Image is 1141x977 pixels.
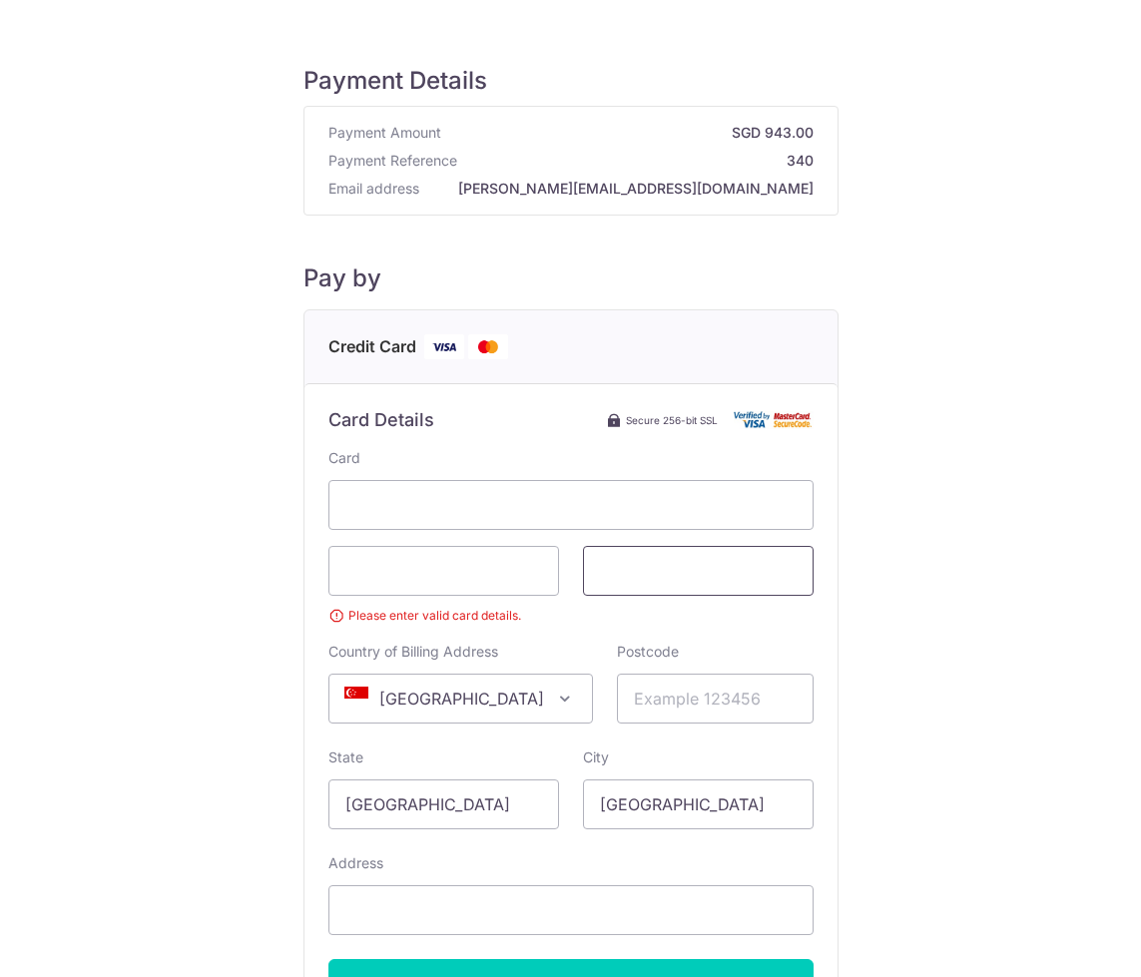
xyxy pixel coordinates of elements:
[328,448,360,468] label: Card
[424,334,464,359] img: Visa
[734,411,814,428] img: Card secure
[328,606,814,626] small: Please enter valid card details.
[617,642,679,662] label: Postcode
[328,747,363,767] label: State
[328,123,441,143] span: Payment Amount
[328,674,593,724] span: Singapore
[465,151,814,171] strong: 340
[303,66,839,96] h5: Payment Details
[328,642,498,662] label: Country of Billing Address
[328,408,434,432] h6: Card Details
[328,334,416,359] span: Credit Card
[303,263,839,293] h5: Pay by
[600,559,797,583] iframe: Secure card security code input frame
[345,559,542,583] iframe: Secure card expiration date input frame
[328,179,419,199] span: Email address
[626,412,718,428] span: Secure 256-bit SSL
[449,123,814,143] strong: SGD 943.00
[468,334,508,359] img: Mastercard
[328,151,457,171] span: Payment Reference
[345,493,797,517] iframe: Secure card number input frame
[328,853,383,873] label: Address
[329,675,592,723] span: Singapore
[583,747,609,767] label: City
[427,179,814,199] strong: [PERSON_NAME][EMAIL_ADDRESS][DOMAIN_NAME]
[617,674,814,724] input: Example 123456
